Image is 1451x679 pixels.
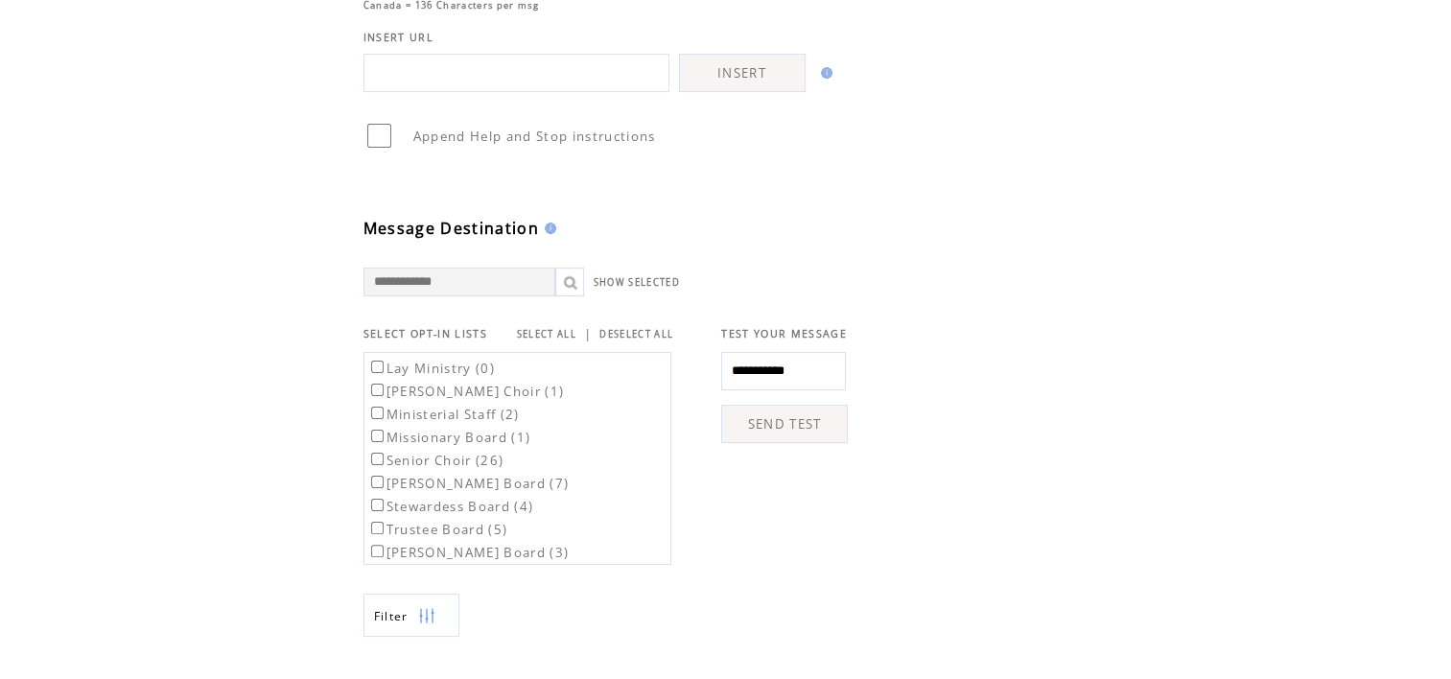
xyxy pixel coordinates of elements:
[371,476,384,488] input: [PERSON_NAME] Board (7)
[371,430,384,442] input: Missionary Board (1)
[371,545,384,557] input: [PERSON_NAME] Board (3)
[367,452,504,469] label: Senior Choir (26)
[367,544,570,561] label: [PERSON_NAME] Board (3)
[374,608,409,624] span: Show filters
[679,54,806,92] a: INSERT
[418,595,435,638] img: filters.png
[371,453,384,465] input: Senior Choir (26)
[371,407,384,419] input: Ministerial Staff (2)
[815,67,832,79] img: help.gif
[721,327,847,340] span: TEST YOUR MESSAGE
[371,522,384,534] input: Trustee Board (5)
[367,429,531,446] label: Missionary Board (1)
[363,594,459,637] a: Filter
[363,327,487,340] span: SELECT OPT-IN LISTS
[413,128,656,145] span: Append Help and Stop instructions
[363,31,433,44] span: INSERT URL
[367,406,520,423] label: Ministerial Staff (2)
[363,218,539,239] span: Message Destination
[367,498,534,515] label: Stewardess Board (4)
[367,360,495,377] label: Lay Ministry (0)
[367,521,508,538] label: Trustee Board (5)
[371,499,384,511] input: Stewardess Board (4)
[594,276,680,289] a: SHOW SELECTED
[367,475,570,492] label: [PERSON_NAME] Board (7)
[599,328,673,340] a: DESELECT ALL
[371,384,384,396] input: [PERSON_NAME] Choir (1)
[584,325,592,342] span: |
[517,328,576,340] a: SELECT ALL
[371,361,384,373] input: Lay Ministry (0)
[721,405,848,443] a: SEND TEST
[539,222,556,234] img: help.gif
[367,383,565,400] label: [PERSON_NAME] Choir (1)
